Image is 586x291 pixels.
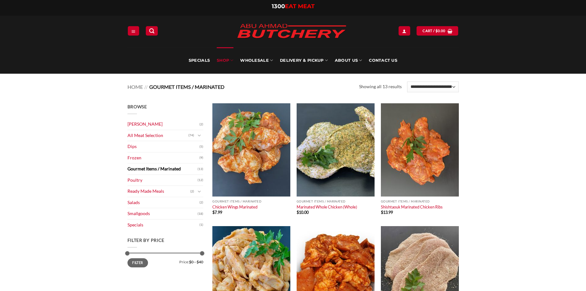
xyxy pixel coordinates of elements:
span: $ [435,28,438,34]
span: EAT MEAT [285,3,315,10]
a: Contact Us [369,47,397,74]
span: (13) [198,164,203,174]
a: Chicken Wings Marinated [212,204,257,209]
a: [PERSON_NAME] [127,119,199,130]
a: Specials [127,220,199,231]
a: SHOP [217,47,233,74]
span: (1) [199,220,203,230]
span: (74) [188,131,194,140]
p: Gourmet Items / Marinated [381,200,459,203]
img: Chicken-Wings-Marinated [212,103,290,197]
span: (5) [199,142,203,151]
a: 1300EAT MEAT [272,3,315,10]
span: $ [297,210,299,215]
p: Showing all 13 results [359,83,402,90]
p: Gourmet Items / Marinated [297,200,375,203]
bdi: 10.00 [297,210,309,215]
span: $40 [197,260,203,264]
span: // [144,84,148,90]
bdi: 7.99 [212,210,222,215]
a: All Meat Selection [127,130,188,141]
a: Specials [189,47,210,74]
a: Delivery & Pickup [280,47,328,74]
span: (9) [199,153,203,163]
a: Login [399,26,410,35]
span: $ [212,210,215,215]
a: Frozen [127,152,199,163]
a: Gourmet Items / Marinated [127,163,198,174]
img: Shishtaouk Marinated Chicken Ribs [381,103,459,197]
span: (12) [198,175,203,185]
a: Ready Made Meals [127,186,190,197]
a: Poultry [127,175,198,186]
span: (2) [199,198,203,207]
a: Marinated Whole Chicken (Whole) [297,204,357,209]
bdi: 0.00 [435,29,446,33]
a: Salads [127,197,199,208]
a: Smallgoods [127,208,198,219]
bdi: 13.99 [381,210,393,215]
p: Gourmet Items / Marinated [212,200,290,203]
a: Search [146,26,158,35]
button: Filter [127,258,148,267]
span: Browse [127,104,147,109]
a: Dips [127,141,199,152]
img: Abu Ahmad Butchery [232,20,352,43]
span: 1300 [272,3,285,10]
a: View cart [417,26,458,35]
span: Cart / [423,28,445,34]
a: Shishtaouk Marinated Chicken Ribs [381,204,443,209]
span: (2) [199,120,203,129]
a: Wholesale [240,47,273,74]
span: Filter by price [127,237,165,243]
span: $0 [189,260,193,264]
a: Menu [128,26,139,35]
div: Price: — [127,258,203,264]
img: Marinated-Whole-Chicken [297,103,375,197]
span: Gourmet Items / Marinated [149,84,224,90]
span: (2) [190,187,194,196]
button: Toggle [196,188,203,195]
span: (18) [198,209,203,219]
button: Toggle [196,132,203,139]
a: Home [127,84,143,90]
a: About Us [335,47,362,74]
span: $ [381,210,383,215]
select: Shop order [407,82,459,92]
